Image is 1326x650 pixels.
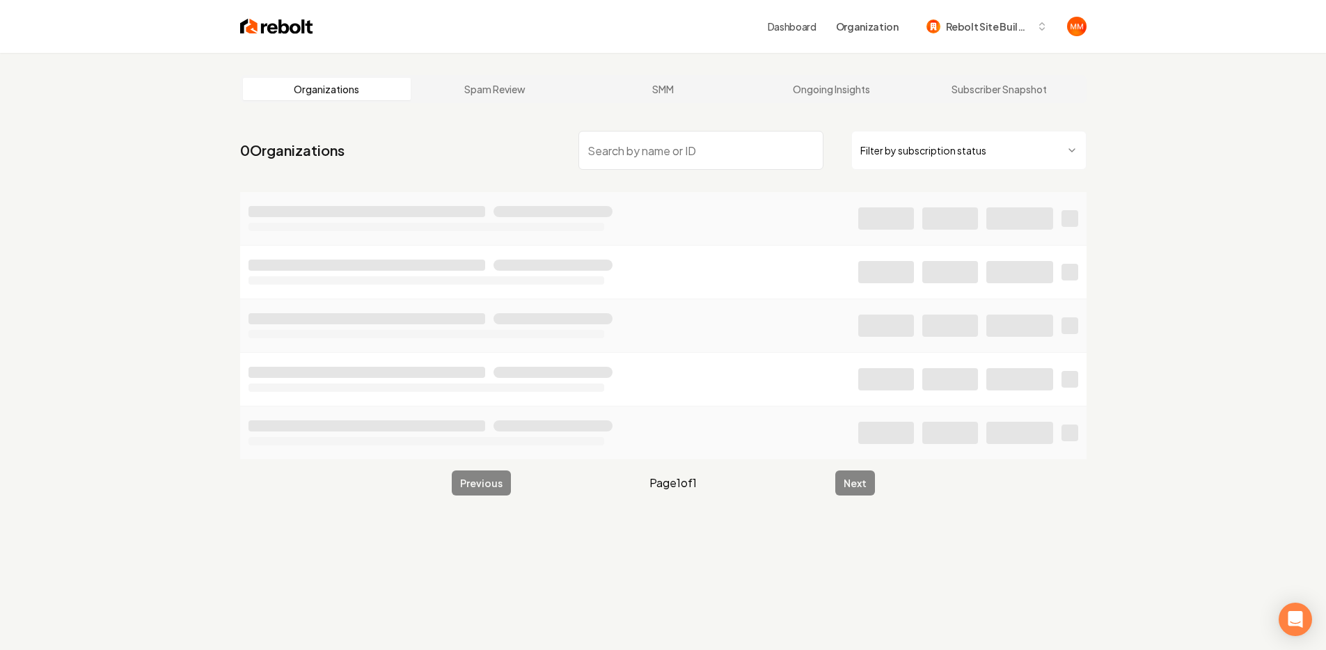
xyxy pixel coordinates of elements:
span: Rebolt Site Builder [946,19,1031,34]
div: Open Intercom Messenger [1279,603,1312,636]
button: Organization [828,14,907,39]
img: Rebolt Site Builder [926,19,940,33]
a: Dashboard [768,19,816,33]
a: Ongoing Insights [747,78,915,100]
img: Rebolt Logo [240,17,313,36]
a: Organizations [243,78,411,100]
a: SMM [579,78,748,100]
a: Spam Review [411,78,579,100]
span: Page 1 of 1 [649,475,697,491]
a: Subscriber Snapshot [915,78,1084,100]
img: Matthew Meyer [1067,17,1087,36]
input: Search by name or ID [578,131,823,170]
button: Open user button [1067,17,1087,36]
a: 0Organizations [240,141,345,160]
